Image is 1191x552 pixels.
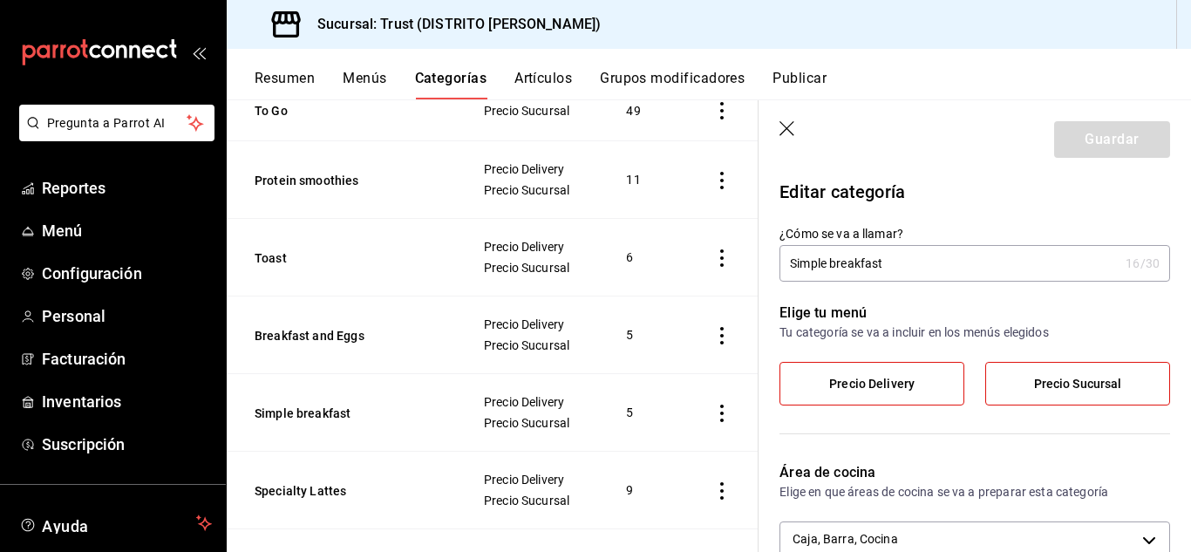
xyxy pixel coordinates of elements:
[42,304,212,328] span: Personal
[779,303,1170,324] p: Elige tu menú
[484,105,583,117] span: Precio Sucursal
[484,494,583,507] span: Precio Sucursal
[42,433,212,456] span: Suscripción
[605,452,684,529] td: 9
[12,126,214,145] a: Pregunta a Parrot AI
[42,219,212,242] span: Menú
[484,262,583,274] span: Precio Sucursal
[779,483,1170,501] p: Elige en que áreas de cocina se va a preparar esta categoría
[42,390,212,413] span: Inventarios
[605,219,684,296] td: 6
[484,417,583,429] span: Precio Sucursal
[192,45,206,59] button: open_drawer_menu
[484,241,583,253] span: Precio Delivery
[42,176,212,200] span: Reportes
[772,70,827,99] button: Publicar
[713,172,731,189] button: actions
[415,70,487,99] button: Categorías
[255,172,429,189] button: Protein smoothies
[713,102,731,119] button: actions
[255,70,1191,99] div: navigation tabs
[255,405,429,422] button: Simple breakfast
[600,70,745,99] button: Grupos modificadores
[303,14,601,35] h3: Sucursal: Trust (DISTRITO [PERSON_NAME])
[779,324,1170,341] p: Tu categoría se va a incluir en los menús elegidos
[484,163,583,175] span: Precio Delivery
[1034,377,1122,392] span: Precio Sucursal
[779,462,1170,483] p: Área de cocina
[779,228,1170,240] label: ¿Cómo se va a llamar?
[484,318,583,331] span: Precio Delivery
[484,339,583,351] span: Precio Sucursal
[255,482,429,500] button: Specialty Lattes
[713,405,731,422] button: actions
[514,70,572,99] button: Artículos
[19,105,214,141] button: Pregunta a Parrot AI
[42,347,212,371] span: Facturación
[484,396,583,408] span: Precio Delivery
[1126,255,1160,272] div: 16 /30
[255,249,429,267] button: Toast
[779,179,1170,205] p: Editar categoría
[484,184,583,196] span: Precio Sucursal
[713,327,731,344] button: actions
[605,296,684,374] td: 5
[605,141,684,219] td: 11
[713,482,731,500] button: actions
[343,70,386,99] button: Menús
[713,249,731,267] button: actions
[484,474,583,486] span: Precio Delivery
[42,513,189,534] span: Ayuda
[47,114,187,133] span: Pregunta a Parrot AI
[605,80,684,141] td: 49
[42,262,212,285] span: Configuración
[829,377,915,392] span: Precio Delivery
[255,102,429,119] button: To Go
[605,374,684,452] td: 5
[255,70,315,99] button: Resumen
[255,327,429,344] button: Breakfast and Eggs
